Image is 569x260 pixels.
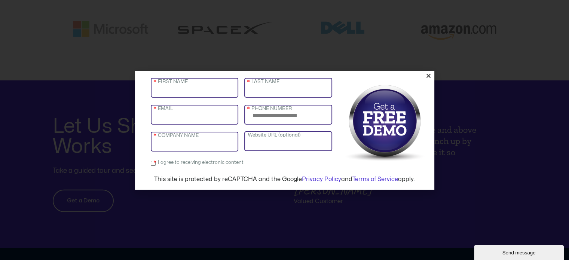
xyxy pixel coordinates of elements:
label: FIRST NAME [155,77,188,87]
a: Terms of Service [352,176,398,182]
label: PHONE NUMBER [248,104,292,114]
div: This site is protected by reCAPTCHA and the Google and apply. [141,175,428,184]
label: EMAIL [155,104,173,114]
a: Privacy Policy [302,176,341,182]
a: Close [426,73,431,79]
label: I agree to receiving electronic content [155,157,244,168]
label: Website URL (optional) [248,132,300,139]
iframe: chat widget [474,244,565,260]
label: COMPANY NAME [155,131,199,141]
label: LAST NAME [248,77,279,87]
